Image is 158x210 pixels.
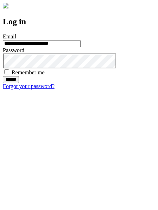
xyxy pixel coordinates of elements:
[12,69,45,75] label: Remember me
[3,3,8,8] img: logo-4e3dc11c47720685a147b03b5a06dd966a58ff35d612b21f08c02c0306f2b779.png
[3,33,16,39] label: Email
[3,17,155,26] h2: Log in
[3,47,24,53] label: Password
[3,83,54,89] a: Forgot your password?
